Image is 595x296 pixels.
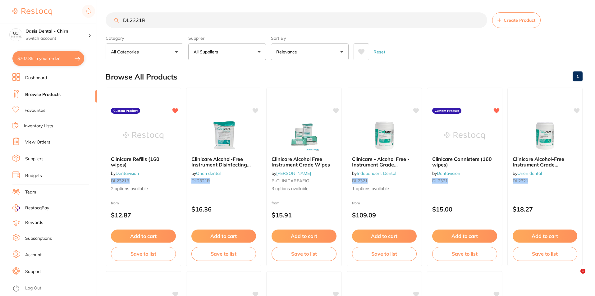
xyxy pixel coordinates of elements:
a: Orien dental [517,171,542,176]
span: 2 options available [111,186,176,192]
button: Save to list [513,247,578,261]
span: Clinicare Alcohol-Free Instrument Disinfecting Grade Wipes, Refill of 180 [191,156,253,174]
button: Save to list [432,247,497,261]
b: Clinicare Alcohol Free Instrument Grade Wipes [272,156,336,168]
a: Budgets [25,173,42,179]
a: Restocq Logo [12,5,52,19]
span: by [513,171,542,176]
button: Save to list [111,247,176,261]
img: Clinicare Alcohol-Free Instrument Disinfecting Grade Wipes, Refill of 180 [204,120,244,151]
a: Dentavision [116,171,139,176]
label: Custom Product [111,108,140,114]
a: Rewards [25,220,43,226]
span: from [272,201,280,205]
b: Clinicare Refills (160 wipes) [111,156,176,168]
img: Clinicare Alcohol Free Instrument Grade Wipes [284,120,324,151]
p: $18.27 [513,206,578,213]
a: Inventory Lists [24,123,53,129]
button: Save to list [272,247,336,261]
input: Search Products [106,12,487,28]
p: $109.09 [352,212,417,219]
span: Clinicare Alcohol Free Instrument Grade Wipes [272,156,330,168]
span: by [432,171,460,176]
b: Clinicare Cannisters (160 wipes) [432,156,497,168]
span: 1 [580,269,585,274]
label: Sort By [271,35,349,41]
em: DL2321 [352,178,368,184]
a: Browse Products [25,92,61,98]
a: View Orders [25,139,50,145]
a: Suppliers [25,156,43,162]
button: Add to cart [432,230,497,243]
button: Add to cart [513,230,578,243]
p: $15.00 [432,206,497,213]
span: from [352,201,360,205]
a: Support [25,269,41,275]
span: P-CLINICAREAFIG [272,178,309,184]
img: Restocq Logo [12,8,52,16]
img: Clinicare Alcohol-Free Instrument Grade Disinfecting Wipes, Canister of 180 [525,120,565,151]
a: Orien dental [196,171,221,176]
a: Log Out [25,285,41,291]
span: by [352,171,396,176]
button: Add to cart [272,230,336,243]
a: RestocqPay [12,204,49,212]
button: Save to list [352,247,417,261]
img: RestocqPay [12,204,20,212]
em: DL2321R [191,178,210,184]
span: Clinicare Cannisters (160 wipes) [432,156,492,168]
span: 3 options available [272,186,336,192]
button: Create Product [492,12,541,28]
a: Independent Dental [357,171,396,176]
em: DL2321 [513,178,528,184]
h4: Oasis Dental - Chirn [25,28,88,34]
a: [PERSON_NAME] [276,171,311,176]
span: Create Product [504,18,535,23]
iframe: Intercom live chat [568,269,583,284]
b: Clinicare - Alcohol Free - Instrument Grade Disinfecting Wipes [352,156,417,168]
span: RestocqPay [25,205,49,211]
img: Clinicare Refills (160 wipes) [123,120,163,151]
a: Team [25,189,36,195]
img: Oasis Dental - Chirn [10,29,22,41]
span: Clinicare - Alcohol Free - Instrument Grade Disinfecting Wipes [352,156,410,174]
h2: Browse All Products [106,73,177,81]
button: Relevance [271,43,349,60]
label: Category [106,35,183,41]
button: All Categories [106,43,183,60]
a: Favourites [25,107,45,114]
p: All Categories [111,49,141,55]
a: Dentavision [437,171,460,176]
p: Relevance [276,49,300,55]
a: Dashboard [25,75,47,81]
img: Clinicare Cannisters (160 wipes) [444,120,485,151]
span: by [111,171,139,176]
span: by [191,171,221,176]
span: 1 options available [352,186,417,192]
button: $707.85 in your order [12,51,84,66]
button: Add to cart [191,230,256,243]
button: Add to cart [352,230,417,243]
p: All Suppliers [194,49,221,55]
a: 1 [573,70,583,83]
p: $16.36 [191,206,256,213]
a: Subscriptions [25,235,52,242]
button: Log Out [12,284,95,294]
p: $15.91 [272,212,336,219]
p: Switch account [25,35,88,42]
button: All Suppliers [188,43,266,60]
label: Supplier [188,35,266,41]
button: Save to list [191,247,256,261]
button: Reset [372,43,387,60]
span: Clinicare Refills (160 wipes) [111,156,159,168]
b: Clinicare Alcohol-Free Instrument Disinfecting Grade Wipes, Refill of 180 [191,156,256,168]
span: from [111,201,119,205]
b: Clinicare Alcohol-Free Instrument Grade Disinfecting Wipes, Canister of 180 [513,156,578,168]
p: $12.87 [111,212,176,219]
label: Custom Product [432,108,461,114]
em: DL2321 [432,178,448,184]
button: Add to cart [111,230,176,243]
img: Clinicare - Alcohol Free - Instrument Grade Disinfecting Wipes [364,120,405,151]
a: Account [25,252,42,258]
span: Clinicare Alcohol-Free Instrument Grade Disinfecting Wipes, Canister of 180 [513,156,564,179]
